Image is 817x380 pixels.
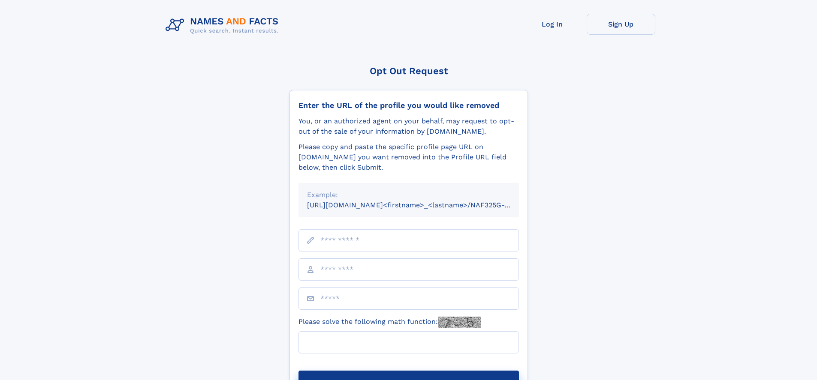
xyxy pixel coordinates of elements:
[162,14,286,37] img: Logo Names and Facts
[298,317,481,328] label: Please solve the following math function:
[307,201,535,209] small: [URL][DOMAIN_NAME]<firstname>_<lastname>/NAF325G-xxxxxxxx
[518,14,587,35] a: Log In
[298,116,519,137] div: You, or an authorized agent on your behalf, may request to opt-out of the sale of your informatio...
[289,66,528,76] div: Opt Out Request
[298,142,519,173] div: Please copy and paste the specific profile page URL on [DOMAIN_NAME] you want removed into the Pr...
[307,190,510,200] div: Example:
[587,14,655,35] a: Sign Up
[298,101,519,110] div: Enter the URL of the profile you would like removed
